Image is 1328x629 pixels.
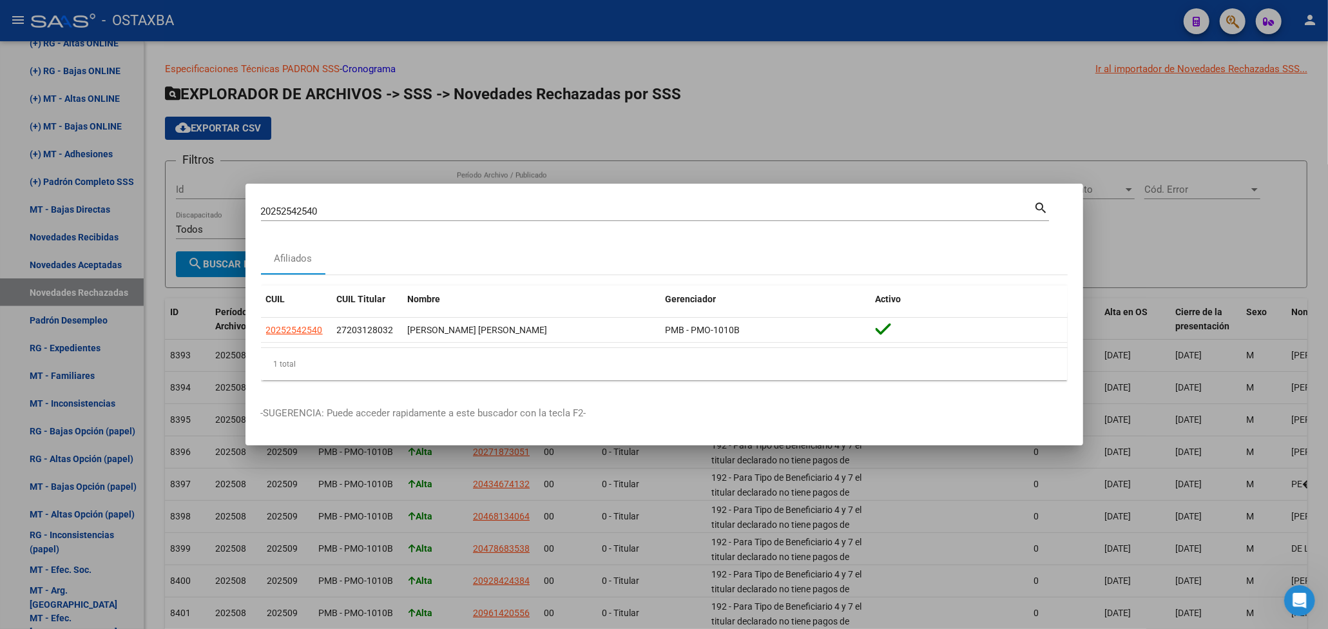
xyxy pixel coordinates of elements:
div: [PERSON_NAME] [PERSON_NAME] [408,323,655,338]
span: Activo [876,294,901,304]
mat-icon: search [1034,199,1049,215]
datatable-header-cell: Activo [871,285,1068,313]
span: Nombre [408,294,441,304]
span: CUIL [266,294,285,304]
p: -SUGERENCIA: Puede acceder rapidamente a este buscador con la tecla F2- [261,406,1068,421]
span: PMB - PMO-1010B [666,325,740,335]
span: CUIL Titular [337,294,386,304]
div: 1 total [261,348,1068,380]
span: 27203128032 [337,325,394,335]
span: 20252542540 [266,325,323,335]
datatable-header-cell: CUIL Titular [332,285,403,313]
span: Gerenciador [666,294,717,304]
div: Afiliados [274,251,312,266]
datatable-header-cell: Gerenciador [660,285,871,313]
iframe: Intercom live chat [1284,585,1315,616]
datatable-header-cell: Nombre [403,285,660,313]
datatable-header-cell: CUIL [261,285,332,313]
